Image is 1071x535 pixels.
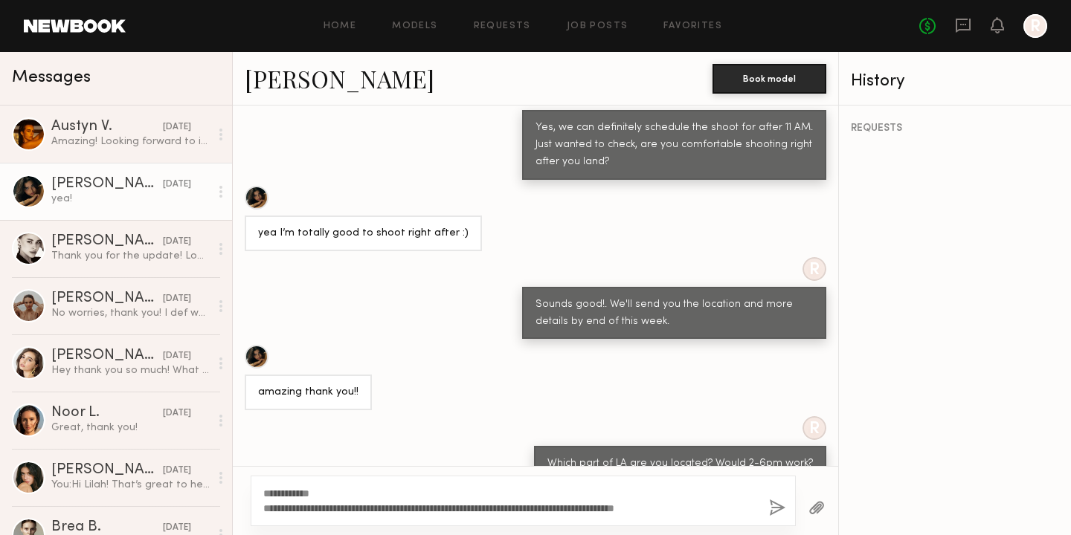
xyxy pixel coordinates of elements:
[535,120,813,171] div: Yes, we can definitely schedule the shoot for after 11 AM. Just wanted to check, are you comforta...
[51,463,163,478] div: [PERSON_NAME]
[663,22,722,31] a: Favorites
[51,134,210,149] div: Amazing! Looking forward to it :) Thank you
[163,349,191,363] div: [DATE]
[51,249,210,263] div: Thank you for the update! Looking forward to hear back from you
[51,291,163,306] div: [PERSON_NAME]
[713,64,826,94] button: Book model
[51,192,210,206] div: yea!
[474,22,531,31] a: Requests
[163,120,191,134] div: [DATE]
[163,521,191,535] div: [DATE]
[51,363,210,377] div: Hey thank you so much! What are the days and rates y’all were looking at?
[163,178,191,192] div: [DATE]
[547,455,813,473] div: Which part of LA are you located? Would 2-6pm work?
[163,292,191,306] div: [DATE]
[245,62,434,94] a: [PERSON_NAME]
[324,22,357,31] a: Home
[258,384,358,401] div: amazing thank you!!
[535,296,813,331] div: Sounds good!. We'll send you the location and more details by end of this week.
[851,123,1059,134] div: REQUESTS
[258,225,469,242] div: yea I’m totally good to shoot right after :)
[51,421,210,435] div: Great, thank you!
[51,520,163,535] div: Brea B.
[163,235,191,249] div: [DATE]
[163,406,191,421] div: [DATE]
[51,478,210,492] div: You: Hi Lilah! That’s great to hear! We’re currently in the process of planning our upcoming shoo...
[51,120,163,134] div: Austyn V.
[51,306,210,320] div: No worries, thank you! I def would love to work with you!
[567,22,628,31] a: Job Posts
[1023,14,1047,38] a: R
[392,22,437,31] a: Models
[51,177,163,192] div: [PERSON_NAME]
[851,73,1059,90] div: History
[12,69,91,86] span: Messages
[51,234,163,249] div: [PERSON_NAME]
[163,464,191,478] div: [DATE]
[51,348,163,363] div: [PERSON_NAME]
[51,406,163,421] div: Noor L.
[713,71,826,84] a: Book model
